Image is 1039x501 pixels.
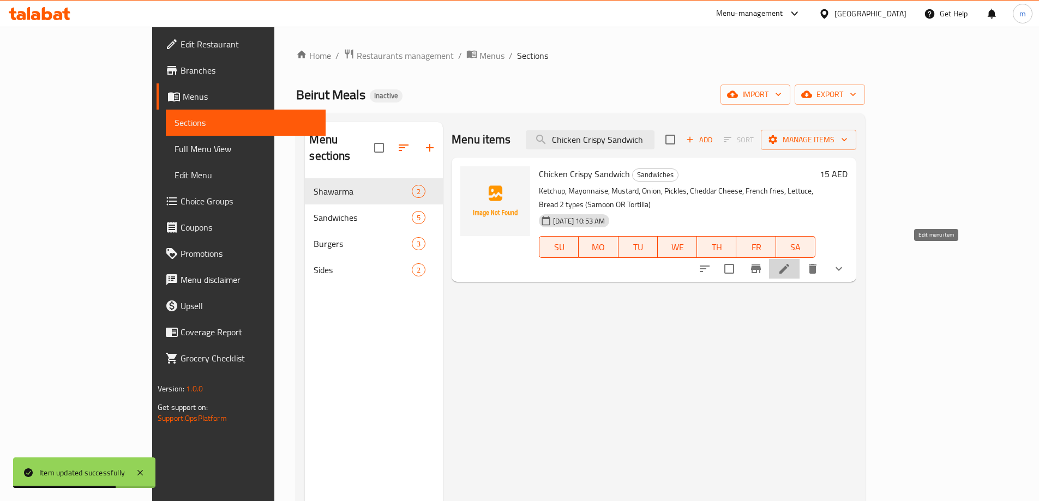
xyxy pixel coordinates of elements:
span: Grocery Checklist [181,352,317,365]
span: Beirut Meals [296,82,365,107]
span: Coverage Report [181,325,317,339]
span: [DATE] 10:53 AM [549,216,609,226]
div: Item updated successfully [39,467,125,479]
div: Sides2 [305,257,443,283]
a: Menus [157,83,326,110]
button: TU [618,236,658,258]
a: Coverage Report [157,319,326,345]
li: / [335,49,339,62]
span: Sections [517,49,548,62]
h2: Menu sections [309,131,374,164]
button: delete [800,256,826,282]
a: Branches [157,57,326,83]
div: items [412,263,425,276]
span: Menus [183,90,317,103]
span: Menus [479,49,505,62]
li: / [509,49,513,62]
a: Sections [166,110,326,136]
span: Sandwiches [314,211,412,224]
span: Select to update [718,257,741,280]
span: SU [544,239,574,255]
h6: 15 AED [820,166,848,182]
div: Sandwiches5 [305,204,443,231]
span: Chicken Crispy Sandwich [539,166,630,182]
a: Menu disclaimer [157,267,326,293]
input: search [526,130,654,149]
span: 2 [412,265,425,275]
div: Sandwiches [632,168,678,182]
span: Sort sections [391,135,417,161]
button: SU [539,236,579,258]
span: Shawarma [314,185,412,198]
span: Edit Menu [175,168,317,182]
span: Sandwiches [633,168,678,181]
a: Coupons [157,214,326,240]
span: Select section [659,128,682,151]
span: Menu disclaimer [181,273,317,286]
div: Menu-management [716,7,783,20]
span: Sides [314,263,412,276]
nav: Menu sections [305,174,443,287]
span: Promotions [181,247,317,260]
p: Ketchup, Mayonnaise, Mustard, Onion, Pickles, Cheddar Cheese, French fries, Lettuce, Bread 2 type... [539,184,815,212]
span: Branches [181,64,317,77]
h2: Menu items [452,131,511,148]
span: Add item [682,131,717,148]
span: import [729,88,782,101]
span: Get support on: [158,400,208,414]
span: Sections [175,116,317,129]
a: Upsell [157,293,326,319]
a: Edit Restaurant [157,31,326,57]
button: import [720,84,790,105]
button: Add [682,131,717,148]
a: Promotions [157,240,326,267]
span: Full Menu View [175,142,317,155]
button: Branch-specific-item [743,256,769,282]
a: Edit Menu [166,162,326,188]
nav: breadcrumb [296,49,865,63]
span: Coupons [181,221,317,234]
a: Restaurants management [344,49,454,63]
button: MO [579,236,618,258]
svg: Show Choices [832,262,845,275]
span: TU [623,239,653,255]
span: Restaurants management [357,49,454,62]
div: Burgers3 [305,231,443,257]
button: TH [697,236,736,258]
button: SA [776,236,815,258]
a: Support.OpsPlatform [158,411,227,425]
button: export [795,84,865,105]
span: 5 [412,213,425,223]
span: Manage items [770,133,848,147]
button: sort-choices [692,256,718,282]
span: Select section first [717,131,761,148]
span: MO [583,239,614,255]
span: m [1019,8,1026,20]
button: FR [736,236,776,258]
a: Choice Groups [157,188,326,214]
span: Burgers [314,237,412,250]
span: 1.0.0 [186,382,203,396]
span: export [803,88,856,101]
span: TH [701,239,732,255]
div: items [412,237,425,250]
button: show more [826,256,852,282]
span: Edit Restaurant [181,38,317,51]
div: items [412,185,425,198]
div: Shawarma2 [305,178,443,204]
div: items [412,211,425,224]
button: Add section [417,135,443,161]
span: Upsell [181,299,317,312]
span: Inactive [370,91,403,100]
span: FR [741,239,771,255]
button: Manage items [761,130,856,150]
a: Menus [466,49,505,63]
span: 3 [412,239,425,249]
div: Inactive [370,89,403,102]
span: Version: [158,382,184,396]
span: WE [662,239,693,255]
button: WE [658,236,697,258]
